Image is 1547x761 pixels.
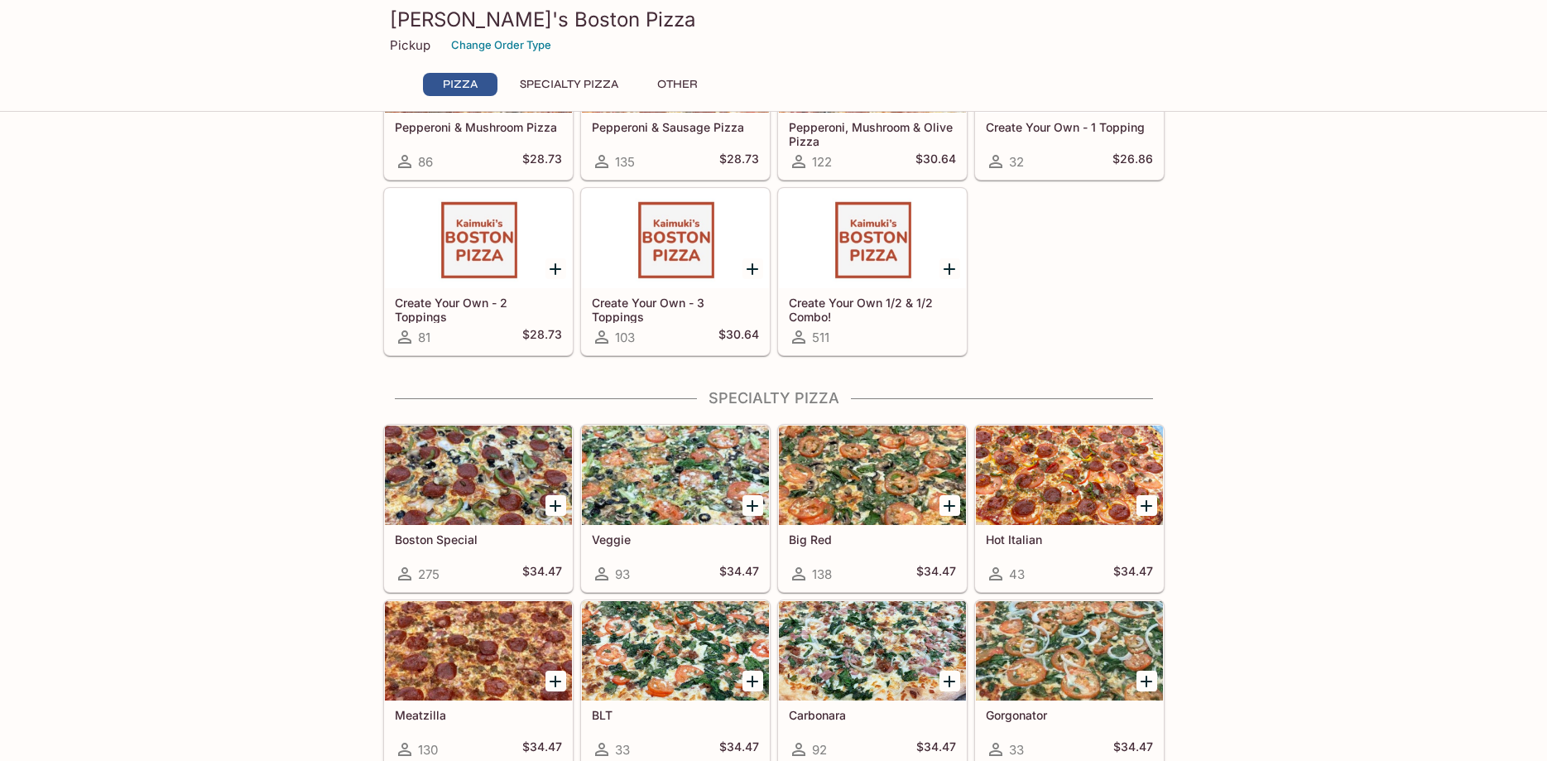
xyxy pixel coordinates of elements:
[545,495,566,516] button: Add Boston Special
[641,73,715,96] button: Other
[385,189,572,288] div: Create Your Own - 2 Toppings
[789,708,956,722] h5: Carbonara
[939,671,960,691] button: Add Carbonara
[581,188,770,355] a: Create Your Own - 3 Toppings103$30.64
[939,495,960,516] button: Add Big Red
[1009,742,1024,758] span: 33
[779,601,966,701] div: Carbonara
[418,154,433,170] span: 86
[1113,564,1153,584] h5: $34.47
[545,258,566,279] button: Add Create Your Own - 2 Toppings
[986,120,1153,134] h5: Create Your Own - 1 Topping
[975,425,1164,592] a: Hot Italian43$34.47
[423,73,497,96] button: Pizza
[615,330,635,345] span: 103
[384,425,573,592] a: Boston Special275$34.47
[789,296,956,323] h5: Create Your Own 1/2 & 1/2 Combo!
[1136,495,1157,516] button: Add Hot Italian
[779,426,966,525] div: Big Red
[385,426,572,525] div: Boston Special
[742,258,763,279] button: Add Create Your Own - 3 Toppings
[719,152,759,171] h5: $28.73
[742,495,763,516] button: Add Veggie
[592,296,759,323] h5: Create Your Own - 3 Toppings
[582,189,769,288] div: Create Your Own - 3 Toppings
[522,564,562,584] h5: $34.47
[592,708,759,722] h5: BLT
[385,601,572,701] div: Meatzilla
[592,120,759,134] h5: Pepperoni & Sausage Pizza
[812,566,832,582] span: 138
[545,671,566,691] button: Add Meatzilla
[383,389,1165,407] h4: Specialty Pizza
[615,154,635,170] span: 135
[511,73,627,96] button: Specialty Pizza
[718,327,759,347] h5: $30.64
[719,739,759,759] h5: $34.47
[1112,152,1153,171] h5: $26.86
[916,739,956,759] h5: $34.47
[939,258,960,279] button: Add Create Your Own 1/2 & 1/2 Combo!
[582,426,769,525] div: Veggie
[581,425,770,592] a: Veggie93$34.47
[522,327,562,347] h5: $28.73
[385,13,572,113] div: Pepperoni & Mushroom Pizza
[1136,671,1157,691] button: Add Gorgonator
[395,296,562,323] h5: Create Your Own - 2 Toppings
[395,532,562,547] h5: Boston Special
[1009,566,1025,582] span: 43
[986,708,1153,722] h5: Gorgonator
[582,13,769,113] div: Pepperoni & Sausage Pizza
[812,742,827,758] span: 92
[444,32,559,58] button: Change Order Type
[986,532,1153,547] h5: Hot Italian
[916,564,956,584] h5: $34.47
[1113,739,1153,759] h5: $34.47
[779,13,966,113] div: Pepperoni, Mushroom & Olive Pizza
[812,330,829,345] span: 511
[582,601,769,701] div: BLT
[789,120,956,147] h5: Pepperoni, Mushroom & Olive Pizza
[390,37,430,53] p: Pickup
[812,154,832,170] span: 122
[719,564,759,584] h5: $34.47
[976,13,1163,113] div: Create Your Own - 1 Topping
[592,532,759,547] h5: Veggie
[779,189,966,288] div: Create Your Own 1/2 & 1/2 Combo!
[778,188,967,355] a: Create Your Own 1/2 & 1/2 Combo!511
[615,742,630,758] span: 33
[418,742,438,758] span: 130
[418,330,430,345] span: 81
[1009,154,1024,170] span: 32
[976,426,1163,525] div: Hot Italian
[395,120,562,134] h5: Pepperoni & Mushroom Pizza
[915,152,956,171] h5: $30.64
[522,739,562,759] h5: $34.47
[522,152,562,171] h5: $28.73
[742,671,763,691] button: Add BLT
[395,708,562,722] h5: Meatzilla
[615,566,630,582] span: 93
[390,7,1158,32] h3: [PERSON_NAME]'s Boston Pizza
[384,188,573,355] a: Create Your Own - 2 Toppings81$28.73
[418,566,440,582] span: 275
[976,601,1163,701] div: Gorgonator
[789,532,956,547] h5: Big Red
[778,425,967,592] a: Big Red138$34.47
